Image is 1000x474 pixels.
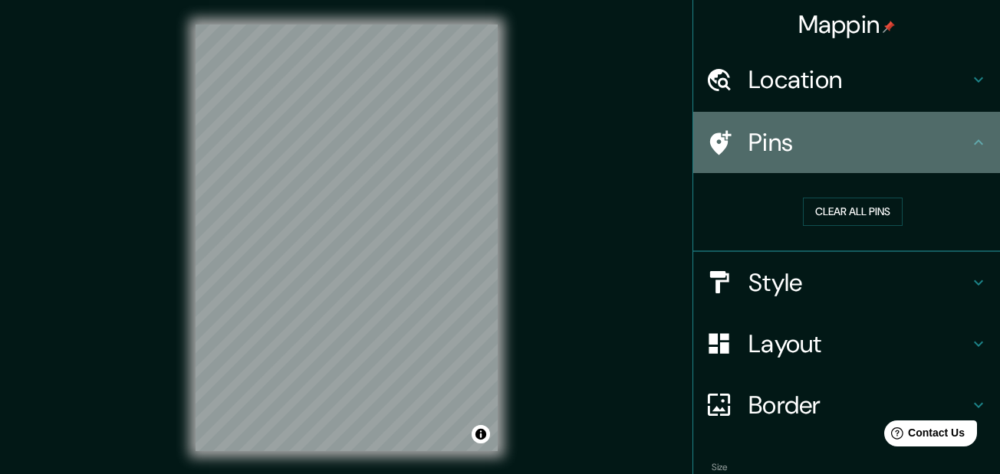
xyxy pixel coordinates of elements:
[693,112,1000,173] div: Pins
[472,425,490,443] button: Toggle attribution
[748,64,969,95] h4: Location
[748,267,969,298] h4: Style
[798,9,896,40] h4: Mappin
[748,329,969,359] h4: Layout
[693,49,1000,110] div: Location
[883,21,895,33] img: pin-icon.png
[693,313,1000,374] div: Layout
[748,390,969,420] h4: Border
[196,25,498,451] canvas: Map
[748,127,969,158] h4: Pins
[693,374,1000,436] div: Border
[693,252,1000,313] div: Style
[712,460,728,473] label: Size
[863,414,983,457] iframe: Help widget launcher
[803,198,903,226] button: Clear all pins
